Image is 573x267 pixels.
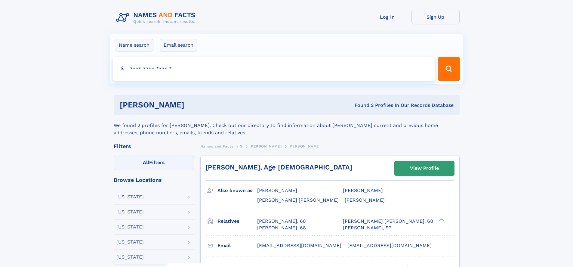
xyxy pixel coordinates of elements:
[240,142,243,150] a: S
[114,144,194,149] div: Filters
[120,101,270,109] h1: [PERSON_NAME]
[437,218,445,222] div: ❯
[116,240,144,244] div: [US_STATE]
[257,243,341,248] span: [EMAIL_ADDRESS][DOMAIN_NAME]
[270,102,454,109] div: Found 2 Profiles In Our Records Database
[343,218,433,225] a: [PERSON_NAME] [PERSON_NAME], 68
[113,57,435,81] input: search input
[438,57,460,81] button: Search Button
[410,161,439,175] div: View Profile
[114,10,200,26] img: Logo Names and Facts
[288,144,321,148] span: [PERSON_NAME]
[116,255,144,259] div: [US_STATE]
[205,163,352,171] a: [PERSON_NAME], Age [DEMOGRAPHIC_DATA]
[160,39,197,51] label: Email search
[115,39,153,51] label: Name search
[116,225,144,229] div: [US_STATE]
[343,188,383,193] span: [PERSON_NAME]
[200,142,233,150] a: Names and Facts
[240,144,243,148] span: S
[143,160,149,165] span: All
[116,210,144,214] div: [US_STATE]
[257,197,339,203] span: [PERSON_NAME] [PERSON_NAME]
[257,218,306,225] a: [PERSON_NAME], 68
[114,177,194,183] div: Browse Locations
[116,194,144,199] div: [US_STATE]
[347,243,432,248] span: [EMAIL_ADDRESS][DOMAIN_NAME]
[217,185,257,196] h3: Also known as
[217,216,257,226] h3: Relatives
[363,10,411,24] a: Log In
[343,225,391,231] a: [PERSON_NAME], 97
[249,144,282,148] span: [PERSON_NAME]
[345,197,385,203] span: [PERSON_NAME]
[114,156,194,170] label: Filters
[395,161,454,175] a: View Profile
[217,241,257,251] h3: Email
[257,225,306,231] a: [PERSON_NAME], 68
[249,142,282,150] a: [PERSON_NAME]
[411,10,460,24] a: Sign Up
[114,115,460,136] div: We found 2 profiles for [PERSON_NAME]. Check out our directory to find information about [PERSON_...
[257,188,297,193] span: [PERSON_NAME]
